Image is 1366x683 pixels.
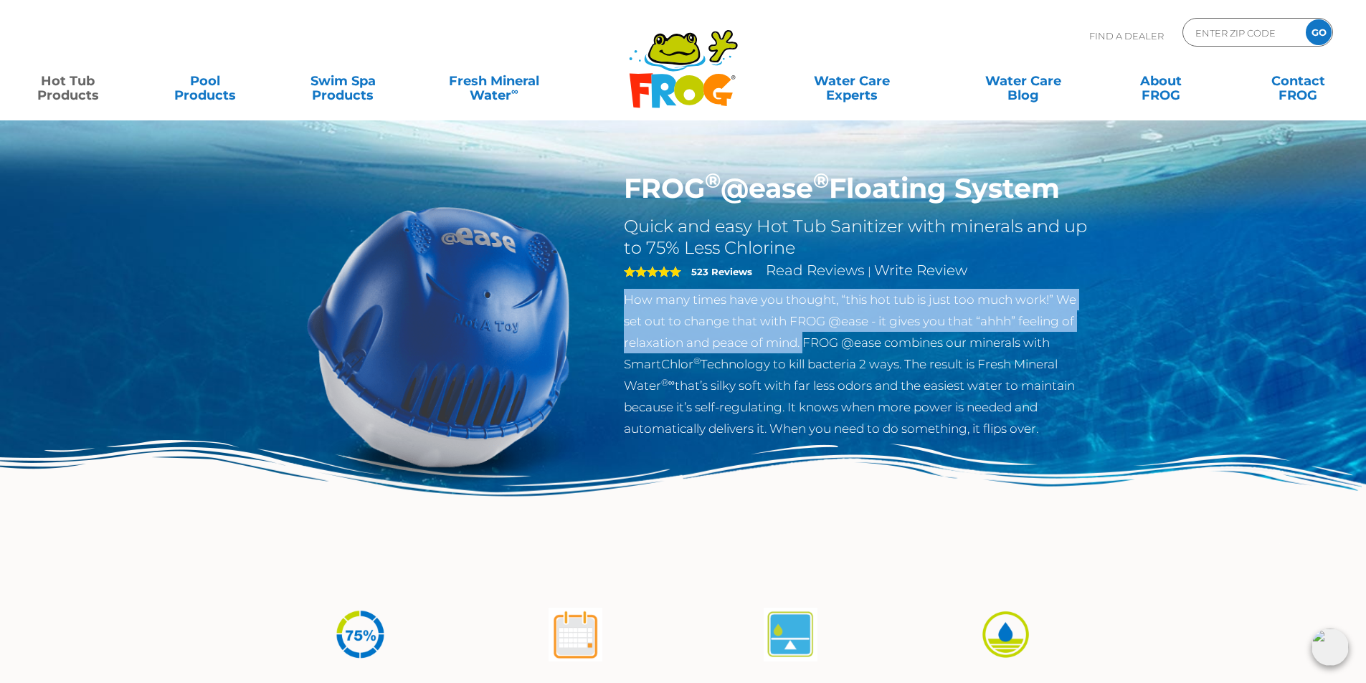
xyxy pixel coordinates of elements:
a: Water CareBlog [969,67,1076,95]
sup: ® [693,355,701,366]
a: AboutFROG [1107,67,1214,95]
a: ContactFROG [1245,67,1352,95]
a: Water CareExperts [765,67,939,95]
sup: ∞ [511,85,518,97]
p: Find A Dealer [1089,18,1164,54]
img: hot-tub-product-atease-system.png [275,172,603,500]
h2: Quick and easy Hot Tub Sanitizer with minerals and up to 75% Less Chlorine [624,216,1092,259]
span: 5 [624,266,681,277]
a: Hot TubProducts [14,67,121,95]
span: | [868,264,871,278]
a: Swim SpaProducts [290,67,397,95]
img: atease-icon-shock-once [549,608,602,661]
sup: ® [813,168,829,193]
img: openIcon [1312,629,1349,666]
a: Write Review [874,262,967,279]
img: atease-icon-self-regulates [764,608,817,661]
img: icon-atease-75percent-less [333,608,387,661]
a: Fresh MineralWater∞ [427,67,561,95]
h1: FROG @ease Floating System [624,172,1092,205]
strong: 523 Reviews [691,266,752,277]
sup: ®∞ [661,377,675,388]
img: icon-atease-easy-on [979,608,1033,661]
a: PoolProducts [152,67,259,95]
p: How many times have you thought, “this hot tub is just too much work!” We set out to change that ... [624,289,1092,439]
sup: ® [705,168,721,193]
input: Zip Code Form [1194,22,1291,43]
input: GO [1306,19,1332,45]
a: Read Reviews [766,262,865,279]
